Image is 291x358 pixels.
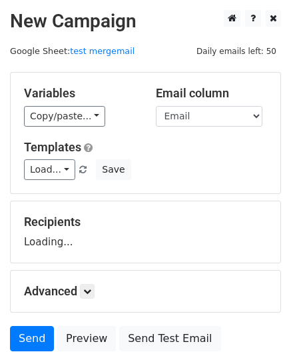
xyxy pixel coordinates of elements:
[24,86,136,101] h5: Variables
[10,46,135,56] small: Google Sheet:
[156,86,268,101] h5: Email column
[192,46,281,56] a: Daily emails left: 50
[96,159,131,180] button: Save
[192,44,281,59] span: Daily emails left: 50
[24,284,267,299] h5: Advanced
[24,215,267,229] h5: Recipients
[70,46,135,56] a: test mergemail
[24,159,75,180] a: Load...
[119,326,220,351] a: Send Test Email
[24,106,105,127] a: Copy/paste...
[24,215,267,249] div: Loading...
[24,140,81,154] a: Templates
[10,10,281,33] h2: New Campaign
[10,326,54,351] a: Send
[57,326,116,351] a: Preview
